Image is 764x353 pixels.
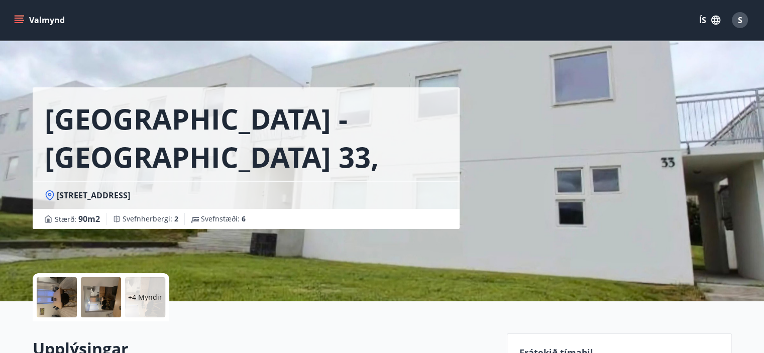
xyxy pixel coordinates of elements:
button: S [728,8,752,32]
button: menu [12,11,69,29]
span: 90 m2 [78,213,100,224]
p: +4 Myndir [128,292,162,302]
span: Stærð : [55,213,100,225]
span: 6 [242,214,246,223]
span: Svefnherbergi : [123,214,178,224]
span: [STREET_ADDRESS] [57,190,130,201]
button: ÍS [694,11,726,29]
span: Svefnstæði : [201,214,246,224]
span: 2 [174,214,178,223]
span: S [738,15,742,26]
h1: [GEOGRAPHIC_DATA] - [GEOGRAPHIC_DATA] 33, NEÐRI HÆÐ [45,99,448,176]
